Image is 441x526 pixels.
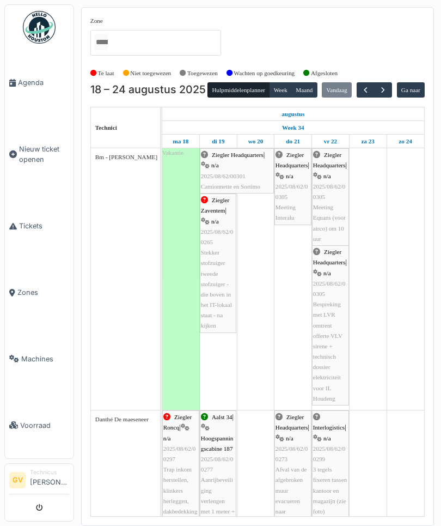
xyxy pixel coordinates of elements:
[163,435,171,442] span: n/a
[5,193,73,259] a: Tickets
[374,82,392,98] button: Volgende
[212,152,264,158] span: Ziegler Headquarters
[322,82,352,98] button: Vandaag
[275,204,296,221] span: Meeting Interalu
[313,150,348,244] div: |
[313,412,348,517] div: |
[5,116,73,193] a: Nieuw ticket openen
[21,354,69,364] span: Machines
[275,183,308,200] span: 2025/08/62/00305
[313,152,346,168] span: Ziegler Headquarters
[90,16,103,26] label: Zone
[201,435,234,452] span: Hoogspanningscabine 187
[275,414,308,431] span: Ziegler Headquarters
[275,152,308,168] span: Ziegler Headquarters
[95,154,157,160] span: Bm - [PERSON_NAME]
[5,392,73,458] a: Voorraad
[291,82,317,98] button: Maand
[323,435,331,442] span: n/a
[275,445,308,462] span: 2025/08/62/00273
[201,456,234,473] span: 2025/08/62/00277
[5,259,73,326] a: Zones
[211,218,219,225] span: n/a
[396,135,415,148] a: 24 augustus 2025
[313,280,346,297] span: 2025/08/62/00305
[187,69,218,78] label: Toegewezen
[313,301,342,402] span: Bespreking met LVR omtrent offerte VLV sirene + technisch dossier elektriciteit voor IL Houdeng
[313,247,348,404] div: |
[201,173,246,179] span: 2025/08/62/00301
[246,135,266,148] a: 20 augustus 2025
[98,69,114,78] label: Te laat
[95,34,108,50] input: Alles
[19,144,69,165] span: Nieuw ticket openen
[201,150,273,192] div: |
[212,414,232,420] span: Aalst 34
[321,135,340,148] a: 22 augustus 2025
[95,416,149,422] span: Danthé De maeseneer
[201,249,232,329] span: Stekker stofzuiger tweede stofzuiger - die boven in het IT-lokaal staat - na kijken
[313,204,346,242] span: Meeting Equans (voor airco) om 10 uur
[313,249,346,265] span: Ziegler Headquarters
[313,466,347,515] span: 3 tegels fixeren tussen kantoor en magazijn (zie foto)
[207,82,269,98] button: Hulpmiddelenplanner
[269,82,292,98] button: Week
[279,107,307,121] a: 18 augustus 2025
[201,183,260,190] span: Camionnette en Sortimo
[313,424,345,431] span: Interlogistics
[18,77,69,88] span: Agenda
[17,287,69,298] span: Zones
[95,124,117,131] span: Technici
[313,183,346,200] span: 2025/08/62/00305
[311,69,338,78] label: Afgesloten
[323,173,331,179] span: n/a
[209,135,227,148] a: 19 augustus 2025
[201,228,234,245] span: 2025/08/62/00265
[283,135,303,148] a: 21 augustus 2025
[163,466,198,525] span: Trap inkom herstellen, klinkers herleggen, dakbedekking vastleggen
[279,121,307,135] a: Week 34
[19,221,69,231] span: Tickets
[30,468,69,492] li: [PERSON_NAME]
[5,50,73,116] a: Agenda
[23,11,56,44] img: Badge_color-CXgf-gQk.svg
[201,195,235,331] div: |
[286,173,293,179] span: n/a
[163,445,196,462] span: 2025/08/62/00297
[323,270,331,276] span: n/a
[9,472,26,488] li: GV
[163,414,192,431] span: Ziegler Roncq
[313,445,346,462] span: 2025/08/62/00299
[170,135,191,148] a: 18 augustus 2025
[286,435,293,442] span: n/a
[162,149,183,156] span: Vakantie
[9,468,69,494] a: GV Technicus[PERSON_NAME]
[357,82,375,98] button: Vorige
[20,420,69,431] span: Voorraad
[211,162,219,168] span: n/a
[234,69,295,78] label: Wachten op goedkeuring
[130,69,171,78] label: Niet toegewezen
[397,82,425,98] button: Ga naar
[275,150,310,223] div: |
[90,83,206,96] h2: 18 – 24 augustus 2025
[5,326,73,392] a: Machines
[30,468,69,476] div: Technicus
[201,197,230,214] span: Ziegler Zaventem
[358,135,377,148] a: 23 augustus 2025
